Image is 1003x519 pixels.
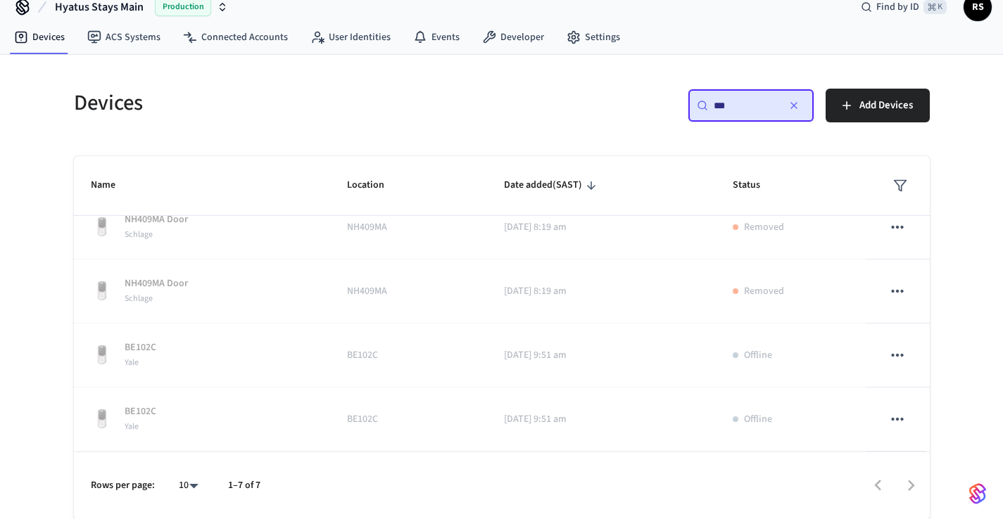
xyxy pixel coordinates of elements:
div: 10 [172,475,206,496]
a: User Identities [299,25,402,50]
img: Yale Assure Touchscreen Wifi Smart Lock, Satin Nickel, Front [91,344,113,366]
span: Date added(SAST) [504,174,600,196]
p: Offline [744,348,772,363]
p: BE102C [347,412,470,427]
p: [DATE] 8:19 am [504,220,699,235]
button: Add Devices [826,89,930,122]
img: Yale Assure Touchscreen Wifi Smart Lock, Satin Nickel, Front [91,280,113,302]
a: Devices [3,25,76,50]
p: BE102C [347,348,470,363]
span: Yale [125,421,139,432]
p: Offline [744,412,772,427]
p: [DATE] 9:51 am [504,348,699,363]
span: Schlage [125,229,153,241]
span: Status [733,174,778,196]
img: Yale Assure Touchscreen Wifi Smart Lock, Satin Nickel, Front [91,216,113,238]
p: BE102C [125,340,156,355]
span: Yale [125,357,139,369]
h5: Devices [74,89,493,117]
img: Yale Assure Touchscreen Wifi Smart Lock, Satin Nickel, Front [91,408,113,430]
img: SeamLogoGradient.69752ec5.svg [969,482,986,505]
p: Removed [744,220,784,235]
span: Schlage [125,293,153,305]
p: NH409MA Door [125,276,188,291]
p: 1–7 of 7 [228,478,260,493]
a: Connected Accounts [172,25,299,50]
a: Developer [471,25,555,50]
a: Settings [555,25,631,50]
p: NH409MA [347,220,470,235]
p: Removed [744,284,784,299]
a: Events [402,25,471,50]
span: Add Devices [859,96,913,115]
p: NH409MA [347,284,470,299]
p: BE102C [125,404,156,419]
p: Rows per page: [91,478,155,493]
a: ACS Systems [76,25,172,50]
p: NH409MA Door [125,212,188,227]
span: Location [347,174,403,196]
span: Name [91,174,134,196]
p: [DATE] 9:51 am [504,412,699,427]
p: [DATE] 8:19 am [504,284,699,299]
